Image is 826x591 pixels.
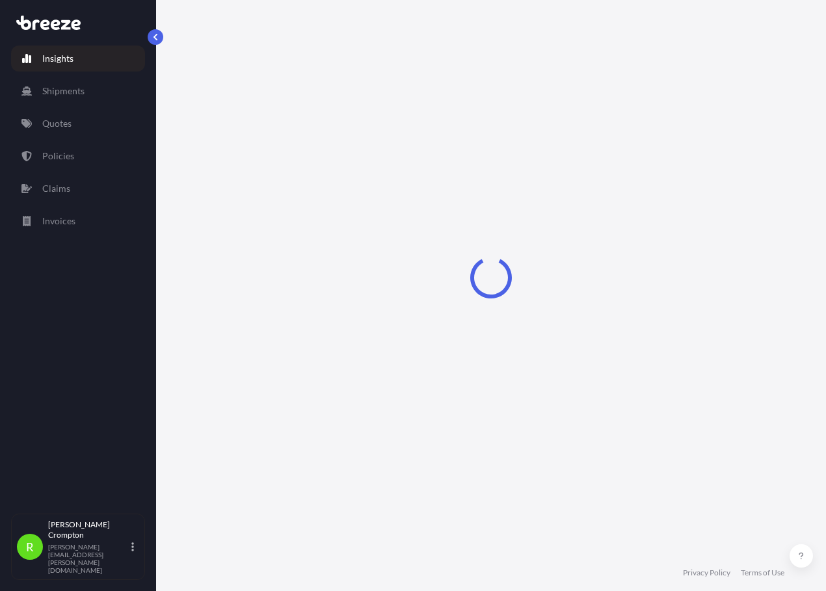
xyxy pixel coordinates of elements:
[11,208,145,234] a: Invoices
[741,568,784,578] a: Terms of Use
[11,46,145,72] a: Insights
[11,143,145,169] a: Policies
[48,543,129,574] p: [PERSON_NAME][EMAIL_ADDRESS][PERSON_NAME][DOMAIN_NAME]
[42,150,74,163] p: Policies
[42,215,75,228] p: Invoices
[42,85,85,98] p: Shipments
[11,176,145,202] a: Claims
[42,117,72,130] p: Quotes
[42,182,70,195] p: Claims
[11,78,145,104] a: Shipments
[42,52,73,65] p: Insights
[11,111,145,137] a: Quotes
[26,540,34,553] span: R
[683,568,730,578] a: Privacy Policy
[48,519,129,540] p: [PERSON_NAME] Crompton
